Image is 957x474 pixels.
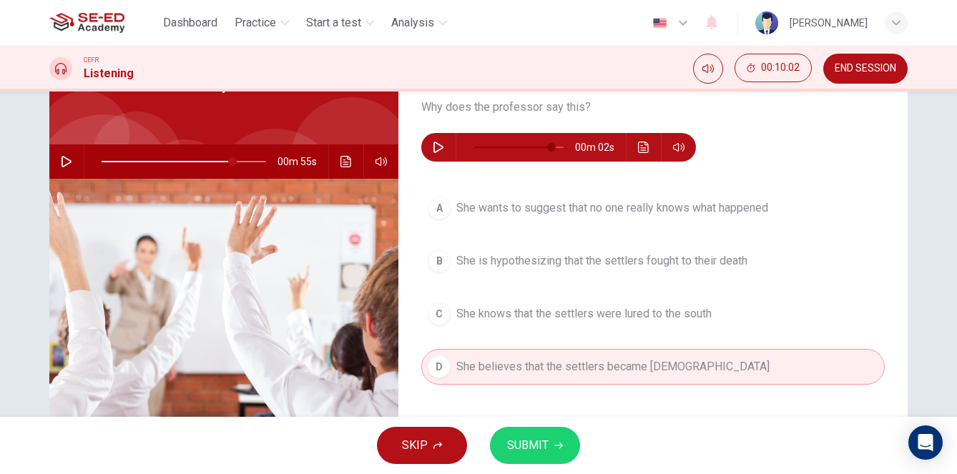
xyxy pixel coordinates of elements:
[507,435,549,455] span: SUBMIT
[456,252,747,270] span: She is hypothesizing that the settlers fought to their death
[229,10,295,36] button: Practice
[421,190,885,226] button: AShe wants to suggest that no one really knows what happened
[693,54,723,84] div: Mute
[84,55,99,65] span: CEFR
[49,9,157,37] a: SE-ED Academy logo
[421,99,885,116] span: Why does the professor say this?
[823,54,908,84] button: END SESSION
[632,133,655,162] button: Click to see the audio transcription
[761,62,800,74] span: 00:10:02
[235,14,276,31] span: Practice
[835,63,896,74] span: END SESSION
[428,302,451,325] div: C
[490,427,580,464] button: SUBMIT
[575,133,626,162] span: 00m 02s
[755,11,778,34] img: Profile picture
[386,10,453,36] button: Analysis
[456,305,712,322] span: She knows that the settlers were lured to the south
[428,250,451,272] div: B
[735,54,812,84] div: Hide
[456,199,768,217] span: She wants to suggest that no one really knows what happened
[908,425,943,460] div: Open Intercom Messenger
[735,54,812,82] button: 00:10:02
[391,14,434,31] span: Analysis
[421,349,885,385] button: DShe believes that the settlers became [DEMOGRAPHIC_DATA]
[421,296,885,332] button: CShe knows that the settlers were lured to the south
[84,65,134,82] h1: Listening
[306,14,361,31] span: Start a test
[456,358,770,375] span: She believes that the settlers became [DEMOGRAPHIC_DATA]
[49,9,124,37] img: SE-ED Academy logo
[377,427,467,464] button: SKIP
[428,355,451,378] div: D
[335,144,358,179] button: Click to see the audio transcription
[421,243,885,279] button: BShe is hypothesizing that the settlers fought to their death
[278,144,328,179] span: 00m 55s
[157,10,223,36] button: Dashboard
[790,14,868,31] div: [PERSON_NAME]
[651,18,669,29] img: en
[428,197,451,219] div: A
[402,435,428,455] span: SKIP
[300,10,380,36] button: Start a test
[163,14,217,31] span: Dashboard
